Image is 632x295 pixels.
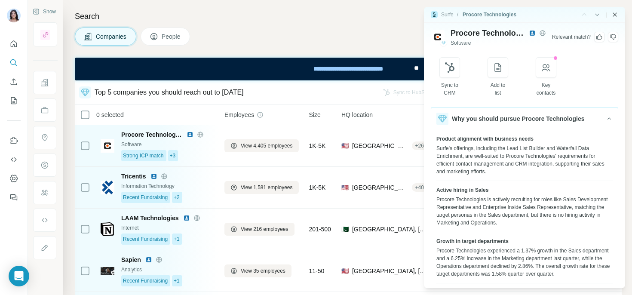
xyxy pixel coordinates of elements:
button: My lists [7,93,21,108]
button: Close side panel [611,11,618,18]
img: Logo of LAAM Technologies [101,222,114,236]
span: +1 [174,235,180,243]
div: | [606,11,607,18]
div: Top 5 companies you should reach out to [DATE] [95,87,244,98]
div: Internet [121,224,214,232]
img: LinkedIn logo [183,215,190,221]
span: View 4,405 employees [241,142,293,150]
span: Recent Fundraising [123,235,168,243]
img: Logo of Procore Technologies [101,139,114,153]
div: Open Intercom Messenger [9,266,29,286]
div: + 40 [412,184,427,191]
div: + 26 [412,142,427,150]
h4: Search [75,10,622,22]
button: Dashboard [7,171,21,186]
button: View 35 employees [224,264,291,277]
button: Side panel - Next [593,10,601,19]
div: Add to list [488,81,508,97]
span: [GEOGRAPHIC_DATA], [US_STATE] [352,183,408,192]
span: Product alignment with business needs [436,135,534,143]
button: View 4,405 employees [224,139,299,152]
div: Surfe [441,11,454,18]
span: Strong ICP match [123,152,164,160]
span: 🇺🇸 [341,141,349,150]
span: [GEOGRAPHIC_DATA], [GEOGRAPHIC_DATA] [352,225,427,234]
span: 🇺🇸 [341,267,349,275]
img: Surfe Logo [431,11,438,18]
div: Procore Technologies experienced a 1.37% growth in the Sales department and a 6.25% increase in t... [436,247,613,278]
span: Software [451,39,471,47]
span: [GEOGRAPHIC_DATA], [US_STATE] [352,267,427,275]
button: Quick start [7,36,21,52]
span: LAAM Technologies [121,214,179,222]
span: View 1,581 employees [241,184,293,191]
img: LinkedIn logo [150,173,157,180]
span: Sapien [121,255,141,264]
button: View 216 employees [224,223,295,236]
div: Analytics [121,266,214,273]
div: Procore Technologies [463,11,516,18]
span: Growth in target departments [436,237,509,245]
div: Key contacts [536,81,556,97]
img: LinkedIn logo [145,256,152,263]
span: Recent Fundraising [123,277,168,285]
span: 🇵🇰 [341,225,349,234]
span: 11-50 [309,267,325,275]
div: Information Technology [121,182,214,190]
img: Avatar [7,9,21,22]
img: Logo of Procore Technologies [431,30,445,44]
button: Why you should pursue Procore Technologies [431,108,618,130]
span: Size [309,111,321,119]
span: 201-500 [309,225,331,234]
span: +1 [174,277,180,285]
span: 🇺🇸 [341,183,349,192]
span: Recent Fundraising [123,194,168,201]
span: View 216 employees [241,225,288,233]
span: 1K-5K [309,141,326,150]
span: 0 selected [96,111,124,119]
div: Procore Technologies is actively recruiting for roles like Sales Development Representative and E... [436,196,613,227]
img: LinkedIn logo [187,131,193,138]
div: Software [121,141,214,148]
button: Use Surfe on LinkedIn [7,133,21,148]
img: Logo of Sapien [101,267,114,275]
span: [GEOGRAPHIC_DATA], [US_STATE] [352,141,408,150]
li: / [457,11,458,18]
img: LinkedIn avatar [529,30,536,37]
div: Surfe's offerings, including the Lead List Builder and Waterfall Data Enrichment, are well-suited... [436,144,613,175]
span: +2 [174,194,180,201]
iframe: Banner [75,58,622,80]
span: HQ location [341,111,373,119]
button: Use Surfe API [7,152,21,167]
span: View 35 employees [241,267,285,275]
span: Employees [224,111,254,119]
button: View 1,581 employees [224,181,299,194]
button: Search [7,55,21,71]
span: People [162,32,181,41]
span: Procore Technologies [451,27,525,39]
button: Show [27,5,62,18]
span: Why you should pursue Procore Technologies [452,114,585,123]
span: Active hiring in Sales [436,186,488,194]
span: Tricentis [121,172,146,181]
span: Companies [96,32,127,41]
div: Sync to CRM [440,81,460,97]
img: Logo of Tricentis [101,181,114,194]
div: Relevant match ? [552,33,591,41]
button: Enrich CSV [7,74,21,89]
button: Feedback [7,190,21,205]
span: Procore Technologies [121,130,182,139]
span: +3 [170,152,176,160]
span: 1K-5K [309,183,326,192]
